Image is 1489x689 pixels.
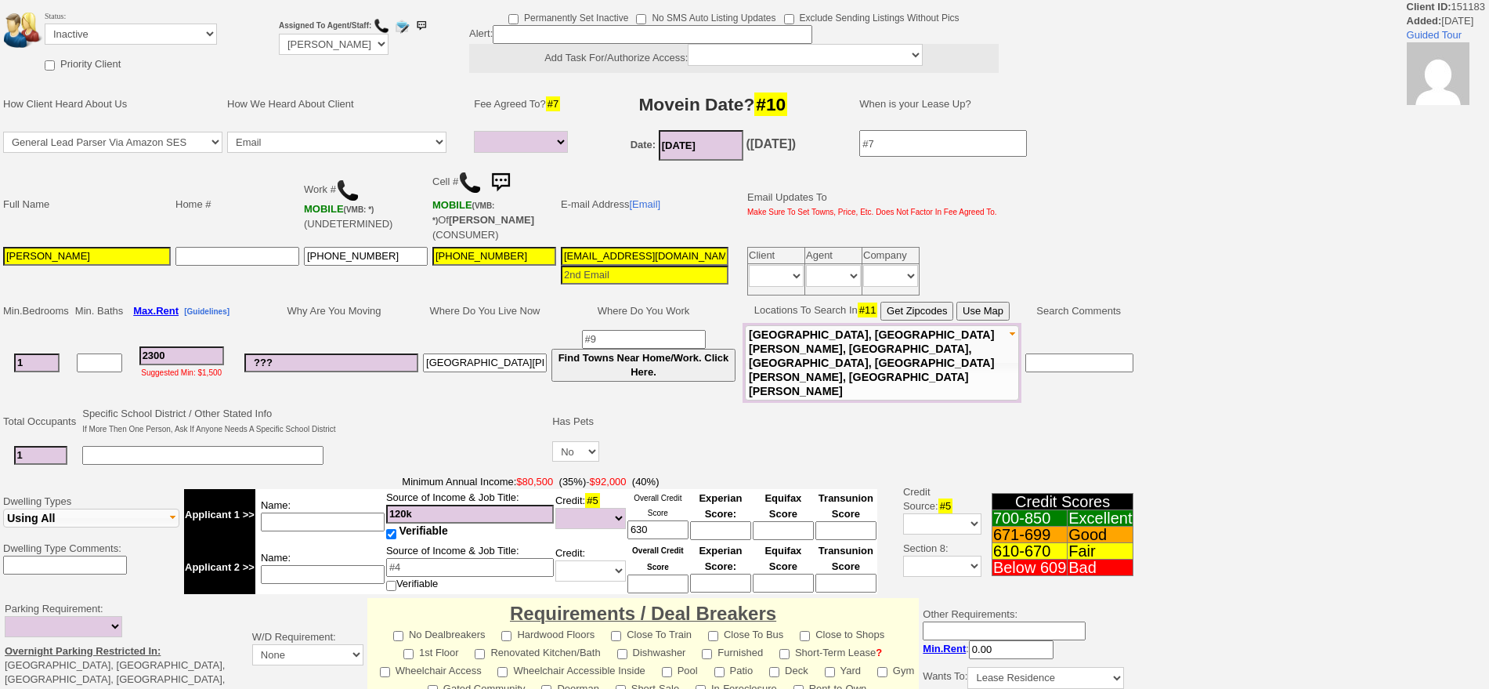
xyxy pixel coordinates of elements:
[769,667,779,677] input: Deck
[819,492,873,520] font: Transunion Score
[690,521,751,540] input: Ask Customer: Do You Know Your Experian Credit Score
[590,476,627,488] font: $92,000
[992,494,1133,510] td: Credit Scores
[141,368,222,377] font: Suggested Min: $1,500
[1407,42,1469,105] img: 590d6a451b0d2f33002f88ae89ddee4a
[1021,299,1137,323] td: Search Comments
[4,13,51,48] img: people.png
[432,199,494,226] b: Verizon Wireless
[432,199,472,211] font: MOBILE
[380,667,390,677] input: Wheelchair Access
[992,560,1067,576] td: Below 609
[45,12,217,41] font: Status:
[714,660,754,678] label: Patio
[561,266,728,285] input: 2nd Email
[184,541,255,594] td: Applicant 2 >>
[546,96,560,111] span: #7
[475,649,485,659] input: Renovated Kitchen/Bath
[173,165,302,245] td: Home #
[184,305,229,317] a: [Guidelines]
[702,649,712,659] input: Furnished
[3,509,179,528] button: Using All
[1407,15,1442,27] b: Added:
[184,489,255,541] td: Applicant 1 >>
[862,248,920,264] td: Company
[800,631,810,641] input: Close to Shops
[402,476,586,488] font: Minimum Annual Income:
[344,205,374,214] font: (VMB: *)
[745,325,1019,401] button: [GEOGRAPHIC_DATA], [GEOGRAPHIC_DATA][PERSON_NAME], [GEOGRAPHIC_DATA], [GEOGRAPHIC_DATA], [GEOGRAP...
[550,404,602,439] td: Has Pets
[825,667,835,677] input: Yard
[662,660,698,678] label: Pool
[1,165,173,245] td: Full Name
[956,302,1010,321] button: Use Map
[754,304,1010,316] nobr: Locations To Search In
[449,214,534,226] b: [PERSON_NAME]
[747,208,997,216] font: Make Sure To Set Towns, Price, Etc. Does Not Factor In Fee Agreed To.
[336,179,360,202] img: call.png
[1,404,80,439] td: Total Occupants
[859,130,1027,157] input: #7
[393,631,403,641] input: No Dealbreakers
[779,649,790,659] input: Short-Term Lease?
[992,543,1067,560] td: 610-670
[748,248,805,264] td: Client
[943,643,966,655] span: Rent
[133,305,179,317] b: Max.
[627,520,688,539] input: Ask Customer: Do You Know Your Overall Credit Score
[938,499,952,513] span: #5
[690,574,751,593] input: Ask Customer: Do You Know Your Experian Credit Score
[279,21,371,30] b: Assigned To Agent/Staff:
[558,165,731,245] td: E-mail Address
[764,545,801,572] font: Equifax Score
[634,494,681,517] font: Overall Credit Score
[632,546,684,571] font: Overall Credit Score
[844,81,1129,128] td: When is your Lease Up?
[242,299,421,323] td: Why Are You Moving
[779,642,882,660] label: Short-Term Lease
[662,667,672,677] input: Pool
[508,14,519,24] input: Permanently Set Inactive
[582,330,706,349] input: #9
[631,139,656,150] b: Date:
[617,642,686,660] label: Dishwasher
[632,476,660,488] font: (40%)
[472,81,575,128] td: Fee Agreed To?
[485,167,516,198] img: sms.png
[45,53,121,71] label: Priority Client
[1068,510,1133,527] td: Excellent
[304,203,374,215] b: Verizon Wireless
[244,354,418,372] input: #6
[403,649,414,659] input: 1st Floor
[611,624,692,642] label: Close To Train
[510,603,776,624] font: Requirements / Deal Breakers
[225,81,464,128] td: How We Heard About Client
[876,647,882,658] a: ?
[800,624,884,642] label: Close to Shops
[555,489,627,541] td: Credit:
[636,7,775,25] label: No SMS Auto Listing Updates
[555,541,627,594] td: Credit:
[769,660,808,678] label: Deck
[815,574,876,593] input: Ask Customer: Do You Know Your Transunion Credit Score
[5,645,161,657] u: Overnight Parking Restricted In:
[403,642,459,660] label: 1st Floor
[992,510,1067,527] td: 700-850
[73,299,125,323] td: Min. Baths
[627,575,688,593] input: Ask Customer: Do You Know Your Overall Credit Score
[825,660,862,678] label: Yard
[475,642,600,660] label: Renovated Kitchen/Bath
[735,165,999,245] td: Email Updates To
[923,643,1054,655] nobr: :
[784,7,960,25] label: Exclude Sending Listings Without Pics
[1,299,73,323] td: Min.
[374,18,389,34] img: call.png
[819,545,873,572] font: Transunion Score
[611,631,621,641] input: Close To Train
[880,302,953,321] button: Get Zipcodes
[1,81,225,128] td: How Client Heard About Us
[551,349,735,382] button: Find Towns Near Home/Work. Click Here.
[702,642,763,660] label: Furnished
